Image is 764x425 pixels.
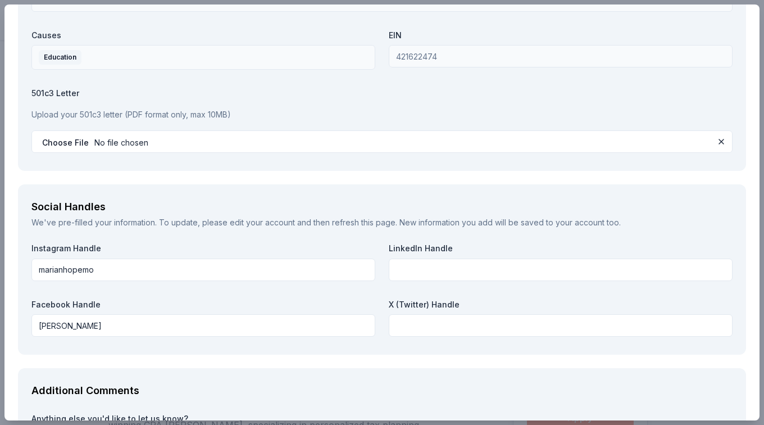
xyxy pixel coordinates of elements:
[31,108,733,121] p: Upload your 501c3 letter (PDF format only, max 10MB)
[389,243,733,254] label: LinkedIn Handle
[389,30,733,41] label: EIN
[31,413,733,424] label: Anything else you'd like to let us know?
[39,50,81,65] div: Education
[31,45,375,70] button: Education
[31,299,375,310] label: Facebook Handle
[31,382,733,400] div: Additional Comments
[31,243,375,254] label: Instagram Handle
[230,218,295,227] a: edit your account
[31,88,733,99] label: 501c3 Letter
[31,216,733,229] div: We've pre-filled your information. To update, please and then refresh this page. New information ...
[31,30,375,41] label: Causes
[389,299,733,310] label: X (Twitter) Handle
[31,198,733,216] div: Social Handles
